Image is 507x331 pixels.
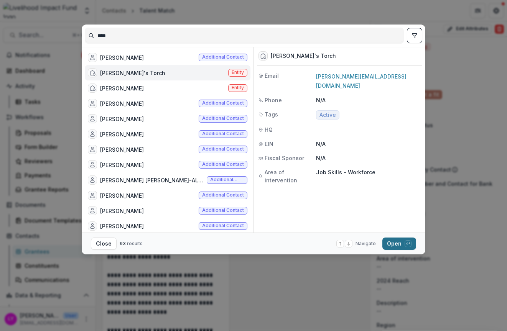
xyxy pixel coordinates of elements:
span: Active [319,112,336,118]
span: Additional contact [210,177,244,182]
span: Additional contact [202,146,244,152]
div: [PERSON_NAME] [100,84,144,92]
div: [PERSON_NAME] [100,222,144,230]
a: [PERSON_NAME][EMAIL_ADDRESS][DOMAIN_NAME] [316,73,407,89]
button: Open [382,238,416,250]
div: [PERSON_NAME] [100,192,144,200]
span: Additional contact [202,54,244,60]
span: Tags [265,110,278,118]
button: Close [91,238,117,250]
div: [PERSON_NAME] [100,54,144,62]
span: Additional contact [202,208,244,213]
span: Entity [232,85,244,90]
button: toggle filters [407,28,422,43]
div: [PERSON_NAME]'s Torch [100,69,165,77]
p: N/A [316,140,421,148]
span: Additional contact [202,223,244,228]
span: Entity [232,70,244,75]
span: results [127,241,143,246]
span: Phone [265,96,282,104]
span: Email [265,72,279,80]
span: Additional contact [202,100,244,106]
div: [PERSON_NAME] [100,146,144,154]
span: Additional contact [202,162,244,167]
span: Navigate [356,240,376,247]
p: Job Skills - Workforce [316,168,421,176]
span: Additional contact [202,192,244,198]
span: Additional contact [202,116,244,121]
span: 93 [120,241,126,246]
div: [PERSON_NAME] [100,161,144,169]
span: Additional contact [202,131,244,136]
div: [PERSON_NAME] [100,100,144,108]
p: N/A [316,154,421,162]
span: EIN [265,140,273,148]
div: [PERSON_NAME] [100,115,144,123]
div: [PERSON_NAME] [PERSON_NAME]-ALASONATTI [100,176,204,184]
p: N/A [316,96,421,104]
span: Fiscal Sponsor [265,154,304,162]
span: Area of intervention [265,168,316,184]
div: [PERSON_NAME]'s Torch [271,53,336,59]
div: [PERSON_NAME] [100,130,144,138]
span: HQ [265,126,273,134]
div: [PERSON_NAME] [100,207,144,215]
